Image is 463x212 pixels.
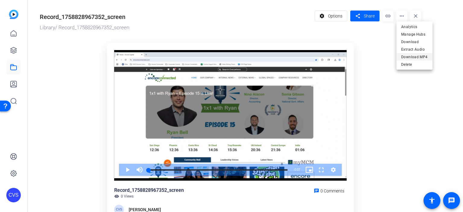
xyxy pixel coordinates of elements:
span: Delete [401,61,428,68]
span: Analytics [401,23,428,30]
span: Manage Hubs [401,31,428,38]
span: Download [401,38,428,46]
span: Extract Audio [401,46,428,53]
span: Download MP4 [401,53,428,61]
